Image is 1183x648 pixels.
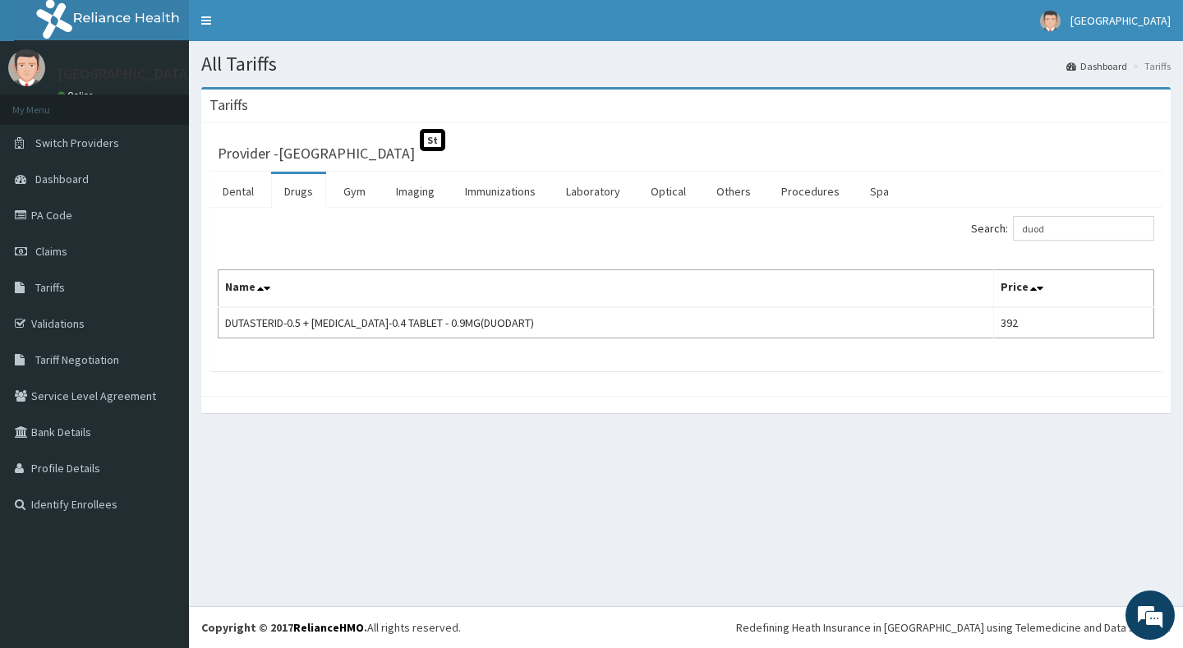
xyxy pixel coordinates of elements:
input: Search: [1013,216,1154,241]
span: Tariff Negotiation [35,352,119,367]
span: Claims [35,244,67,259]
h3: Tariffs [209,98,248,113]
td: 392 [994,307,1154,338]
p: [GEOGRAPHIC_DATA] [58,67,193,81]
a: Online [58,90,97,101]
a: Procedures [768,174,853,209]
h3: Provider - [GEOGRAPHIC_DATA] [218,146,415,161]
footer: All rights reserved. [189,606,1183,648]
h1: All Tariffs [201,53,1171,75]
a: Others [703,174,764,209]
strong: Copyright © 2017 . [201,620,367,635]
a: RelianceHMO [293,620,364,635]
span: [GEOGRAPHIC_DATA] [1070,13,1171,28]
th: Name [219,270,994,308]
label: Search: [971,216,1154,241]
a: Dashboard [1066,59,1127,73]
img: User Image [1040,11,1061,31]
a: Dental [209,174,267,209]
a: Optical [638,174,699,209]
a: Gym [330,174,379,209]
a: Immunizations [452,174,549,209]
a: Laboratory [553,174,633,209]
a: Spa [857,174,902,209]
th: Price [994,270,1154,308]
div: Redefining Heath Insurance in [GEOGRAPHIC_DATA] using Telemedicine and Data Science! [736,619,1171,636]
li: Tariffs [1129,59,1171,73]
span: Tariffs [35,280,65,295]
td: DUTASTERID-0.5 + [MEDICAL_DATA]-0.4 TABLET - 0.9MG(DUODART) [219,307,994,338]
span: Switch Providers [35,136,119,150]
a: Drugs [271,174,326,209]
span: St [420,129,445,151]
a: Imaging [383,174,448,209]
img: User Image [8,49,45,86]
span: Dashboard [35,172,89,186]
